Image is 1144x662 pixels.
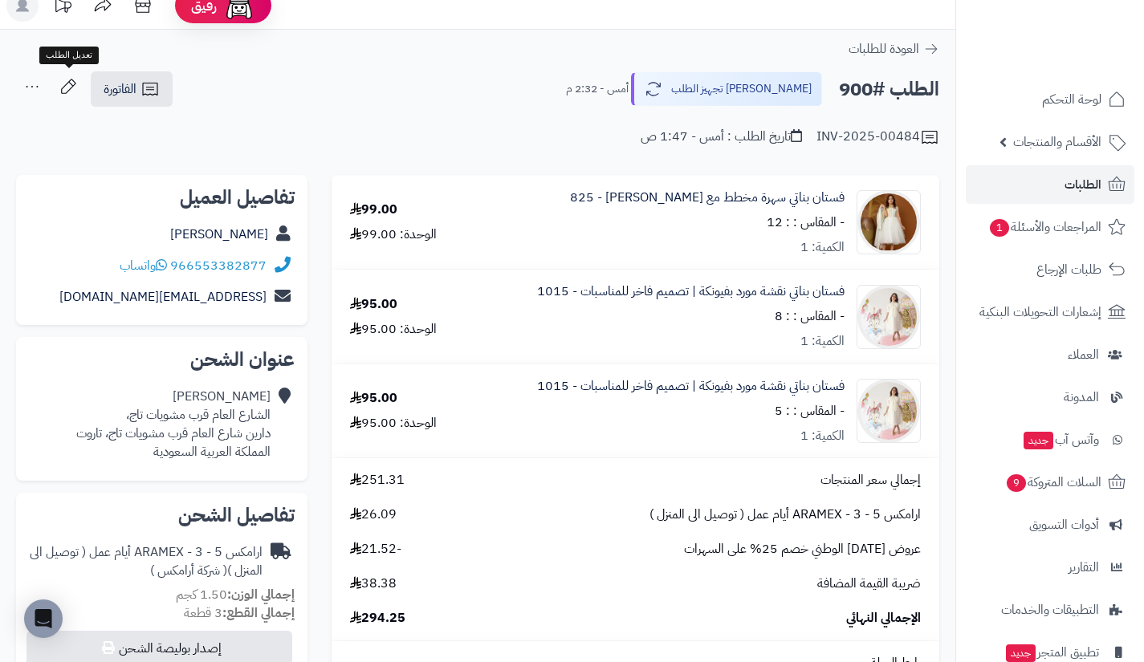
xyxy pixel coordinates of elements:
[29,350,295,369] h2: عنوان الشحن
[800,427,845,445] div: الكمية: 1
[966,165,1134,204] a: الطلبات
[1001,599,1099,621] span: التطبيقات والخدمات
[1022,428,1099,451] span: وآتس آب
[990,219,1009,237] span: 1
[767,213,845,232] small: - المقاس : : 12
[1005,471,1101,493] span: السلات المتروكة
[1069,556,1099,579] span: التقارير
[966,463,1134,502] a: السلات المتروكة9
[966,80,1134,119] a: لوحة التحكم
[979,301,1101,323] span: إشعارات التحويلات البنكية
[170,256,267,275] a: 966553382877
[350,540,401,558] span: -21.52
[775,401,845,420] small: - المقاس : : 5
[966,250,1134,289] a: طلبات الإرجاع
[1006,644,1036,662] span: جديد
[820,471,921,489] span: إجمالي سعر المنتجات
[570,189,845,207] a: فستان بناتي سهرة مخطط مع [PERSON_NAME] - 825
[39,47,99,64] div: تعديل الطلب
[24,599,63,638] div: Open Intercom Messenger
[800,332,845,351] div: الكمية: 1
[1007,474,1026,492] span: 9
[775,307,845,326] small: - المقاس : : 8
[966,208,1134,246] a: المراجعات والأسئلة1
[350,389,397,408] div: 95.00
[1042,88,1101,111] span: لوحة التحكم
[966,591,1134,629] a: التطبيقات والخدمات
[631,72,822,106] button: [PERSON_NAME] تجهيز الطلب
[988,216,1101,238] span: المراجعات والأسئلة
[966,293,1134,331] a: إشعارات التحويلات البنكية
[641,128,802,146] div: تاريخ الطلب : أمس - 1:47 ص
[1064,386,1099,408] span: المدونة
[1068,343,1099,366] span: العملاء
[76,388,271,461] div: [PERSON_NAME] الشارع العام قرب مشويات تاج، دارين شارع العام قرب مشويات تاج، تاروت المملكة العربية...
[649,506,921,524] span: ارامكس ARAMEX - 3 - 5 أيام عمل ( توصيل الى المنزل )
[857,285,920,349] img: 1757260739-IMG_7368-90x90.jpeg
[350,320,437,339] div: الوحدة: 95.00
[227,585,295,604] strong: إجمالي الوزن:
[684,540,921,558] span: عروض [DATE] الوطني خصم 25% على السهرات
[1036,258,1101,281] span: طلبات الإرجاع
[857,379,920,443] img: 1757260739-IMG_7368-90x90.jpeg
[104,79,136,99] span: الفاتورة
[350,506,397,524] span: 26.09
[59,287,267,307] a: [EMAIL_ADDRESS][DOMAIN_NAME]
[800,238,845,257] div: الكمية: 1
[1013,131,1101,153] span: الأقسام والمنتجات
[966,378,1134,416] a: المدونة
[1029,514,1099,536] span: أدوات التسويق
[176,585,295,604] small: 1.50 كجم
[350,201,397,219] div: 99.00
[817,575,921,593] span: ضريبة القيمة المضافة
[350,414,437,433] div: الوحدة: 95.00
[150,561,227,580] span: ( شركة أرامكس )
[29,543,263,580] div: ارامكس ARAMEX - 3 - 5 أيام عمل ( توصيل الى المنزل )
[184,603,295,623] small: 3 قطعة
[816,128,939,147] div: INV-2025-00484
[839,73,939,106] h2: الطلب #900
[846,609,921,627] span: الإجمالي النهائي
[350,609,405,627] span: 294.25
[537,377,845,396] a: فستان بناتي نقشة مورد بفيونكة | تصميم فاخر للمناسبات - 1015
[29,188,295,207] h2: تفاصيل العميل
[91,71,173,107] a: الفاتورة
[222,603,295,623] strong: إجمالي القطع:
[857,190,920,254] img: 1732987692-IMG_%D9%A2%D9%A0%D9%A2%D9%A4%D9%A1%D9%A2%D9%A0%D9%A1_%D9%A0%D9%A1%D9%A0%D9%A4%D9%A5%D9...
[350,225,437,244] div: الوحدة: 99.00
[966,335,1134,374] a: العملاء
[350,471,405,489] span: 251.31
[537,282,845,301] a: فستان بناتي نقشة مورد بفيونكة | تصميم فاخر للمناسبات - 1015
[966,506,1134,544] a: أدوات التسويق
[849,39,919,59] span: العودة للطلبات
[966,420,1134,459] a: وآتس آبجديد
[120,256,167,275] a: واتساب
[170,225,268,244] a: [PERSON_NAME]
[966,548,1134,587] a: التقارير
[350,575,397,593] span: 38.38
[350,295,397,314] div: 95.00
[29,506,295,525] h2: تفاصيل الشحن
[849,39,939,59] a: العودة للطلبات
[1024,432,1053,449] span: جديد
[566,81,629,97] small: أمس - 2:32 م
[1065,173,1101,196] span: الطلبات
